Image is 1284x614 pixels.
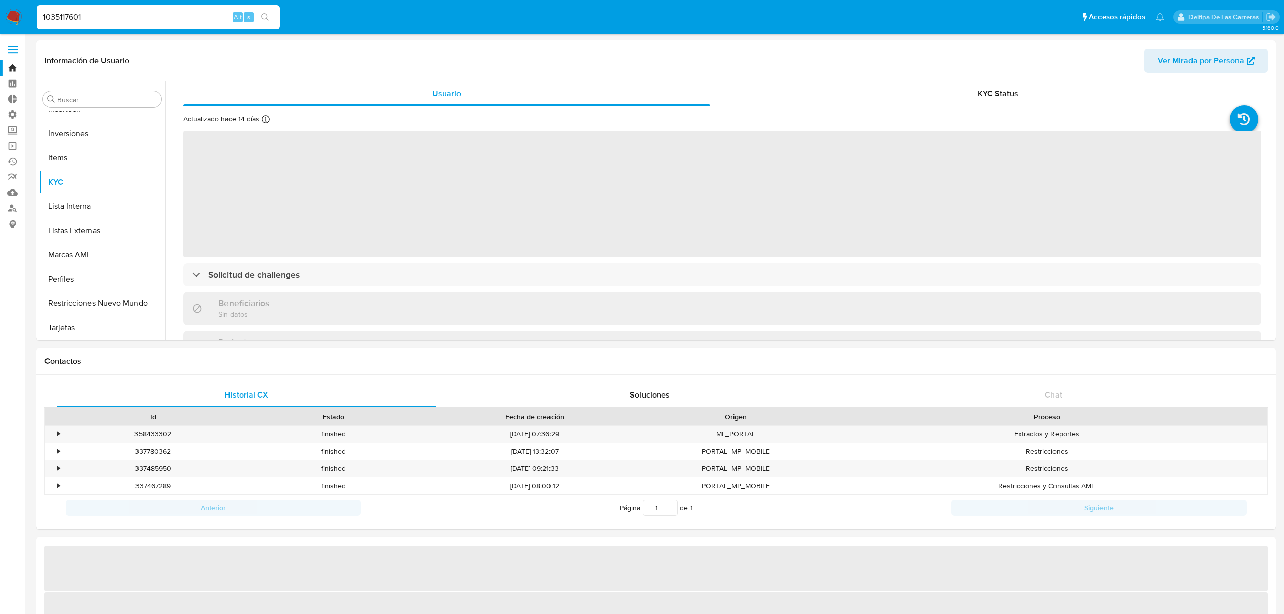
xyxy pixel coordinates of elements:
[630,389,670,401] span: Soluciones
[243,460,424,477] div: finished
[424,460,646,477] div: [DATE] 09:21:33
[432,87,461,99] span: Usuario
[70,412,236,422] div: Id
[63,477,243,494] div: 337467289
[37,11,280,24] input: Buscar usuario o caso...
[218,337,256,348] h3: Parientes
[653,412,819,422] div: Origen
[44,546,1268,591] span: ‌
[243,426,424,443] div: finished
[646,426,826,443] div: ML_PORTAL
[39,316,165,340] button: Tarjetas
[39,146,165,170] button: Items
[826,477,1267,494] div: Restricciones y Consultas AML
[208,269,300,280] h3: Solicitud de challenges
[224,389,268,401] span: Historial CX
[833,412,1260,422] div: Proceso
[978,87,1018,99] span: KYC Status
[39,194,165,218] button: Lista Interna
[1045,389,1062,401] span: Chat
[1158,49,1244,73] span: Ver Mirada por Persona
[44,356,1268,366] h1: Contactos
[250,412,417,422] div: Estado
[39,243,165,267] button: Marcas AML
[39,267,165,291] button: Perfiles
[57,447,60,456] div: •
[646,477,826,494] div: PORTAL_MP_MOBILE
[646,443,826,460] div: PORTAL_MP_MOBILE
[183,292,1261,325] div: BeneficiariosSin datos
[247,12,250,22] span: s
[243,477,424,494] div: finished
[183,131,1261,257] span: ‌
[183,263,1261,286] div: Solicitud de challenges
[1188,12,1262,22] p: delfina.delascarreras@mercadolibre.com
[39,218,165,243] button: Listas Externas
[1156,13,1164,21] a: Notificaciones
[63,443,243,460] div: 337780362
[431,412,638,422] div: Fecha de creación
[826,426,1267,443] div: Extractos y Reportes
[826,443,1267,460] div: Restricciones
[39,291,165,316] button: Restricciones Nuevo Mundo
[255,10,276,24] button: search-icon
[57,481,60,491] div: •
[424,477,646,494] div: [DATE] 08:00:12
[57,95,157,104] input: Buscar
[63,426,243,443] div: 358433302
[690,503,693,513] span: 1
[183,114,259,124] p: Actualizado hace 14 días
[66,500,361,516] button: Anterior
[39,170,165,194] button: KYC
[57,429,60,439] div: •
[47,95,55,103] button: Buscar
[183,331,1261,364] div: Parientes
[57,464,60,473] div: •
[44,56,129,66] h1: Información de Usuario
[424,443,646,460] div: [DATE] 13:32:07
[243,443,424,460] div: finished
[646,460,826,477] div: PORTAL_MP_MOBILE
[1089,12,1145,22] span: Accesos rápidos
[63,460,243,477] div: 337485950
[1144,49,1268,73] button: Ver Mirada por Persona
[218,309,269,319] p: Sin datos
[951,500,1247,516] button: Siguiente
[234,12,242,22] span: Alt
[39,121,165,146] button: Inversiones
[620,500,693,516] span: Página de
[826,460,1267,477] div: Restricciones
[218,298,269,309] h3: Beneficiarios
[424,426,646,443] div: [DATE] 07:36:29
[1266,12,1276,22] a: Salir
